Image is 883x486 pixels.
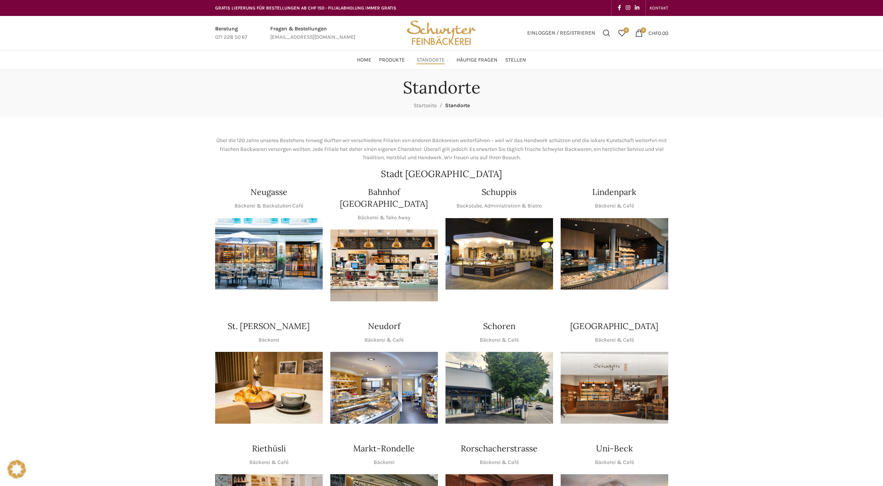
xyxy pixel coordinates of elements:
a: Startseite [414,102,437,109]
h4: Riethüsli [252,443,286,454]
span: 0 [623,27,629,33]
img: 0842cc03-b884-43c1-a0c9-0889ef9087d6 copy [445,352,553,424]
div: Secondary navigation [646,0,672,16]
p: Bäckerei & Café [249,458,289,467]
img: Schwyter-1800x900 [561,352,668,424]
p: Bäckerei & Backstuben Café [235,202,303,210]
div: 1 / 1 [561,352,668,424]
h4: Bahnhof [GEOGRAPHIC_DATA] [330,186,438,210]
span: CHF [648,30,658,36]
p: Bäckerei [374,458,395,467]
span: Stellen [505,57,526,64]
div: 1 / 1 [330,230,438,301]
img: 017-e1571925257345 [561,218,668,290]
h4: St. [PERSON_NAME] [228,320,310,332]
h4: Schoren [483,320,515,332]
h4: Lindenpark [592,186,636,198]
h1: Standorte [403,78,480,98]
img: Bäckerei Schwyter [404,16,479,50]
a: 0 CHF0.00 [631,25,672,41]
a: Infobox link [215,25,247,42]
a: Infobox link [270,25,355,42]
a: Instagram social link [623,3,633,13]
div: Meine Wunschliste [614,25,629,41]
p: Bäckerei & Café [595,458,634,467]
p: Über die 120 Jahre unseres Bestehens hinweg durften wir verschiedene Filialen von anderen Bäckere... [215,136,668,162]
div: Main navigation [211,52,672,68]
p: Bäckerei [258,336,279,344]
a: 0 [614,25,629,41]
img: Neudorf_1 [330,352,438,424]
h4: Markt-Rondelle [353,443,415,454]
span: Häufige Fragen [457,57,498,64]
div: 1 / 1 [330,352,438,424]
img: Neugasse [215,218,323,290]
span: Standorte [445,102,470,109]
a: Einloggen / Registrieren [523,25,599,41]
h2: Stadt [GEOGRAPHIC_DATA] [215,169,668,179]
a: Home [357,52,371,68]
p: Bäckerei & Café [595,336,634,344]
a: Standorte [417,52,449,68]
div: 1 / 1 [215,352,323,424]
div: 1 / 1 [445,352,553,424]
img: 150130-Schwyter-013 [445,218,553,290]
h4: Rorschacherstrasse [461,443,537,454]
p: Bäckerei & Take Away [358,214,411,222]
a: Stellen [505,52,526,68]
a: Facebook social link [615,3,623,13]
span: KONTAKT [650,5,668,11]
h4: Schuppis [482,186,517,198]
span: Standorte [417,57,445,64]
p: Bäckerei & Café [595,202,634,210]
h4: Neudorf [368,320,400,332]
span: Produkte [379,57,405,64]
div: 1 / 1 [215,218,323,290]
div: 1 / 1 [445,218,553,290]
p: Bäckerei & Café [365,336,404,344]
p: Backstube, Administration & Bistro [457,202,542,210]
span: Home [357,57,371,64]
a: KONTAKT [650,0,668,16]
bdi: 0.00 [648,30,668,36]
h4: Uni-Beck [596,443,633,454]
span: GRATIS LIEFERUNG FÜR BESTELLUNGEN AB CHF 150 - FILIALABHOLUNG IMMER GRATIS [215,5,396,11]
a: Produkte [379,52,409,68]
span: 0 [640,27,646,33]
p: Bäckerei & Café [480,336,519,344]
p: Bäckerei & Café [480,458,519,467]
a: Site logo [404,29,479,36]
a: Linkedin social link [633,3,642,13]
div: 1 / 1 [561,218,668,290]
a: Suchen [599,25,614,41]
a: Häufige Fragen [457,52,498,68]
img: schwyter-23 [215,352,323,424]
h4: Neugasse [250,186,287,198]
span: Einloggen / Registrieren [527,30,595,36]
h4: [GEOGRAPHIC_DATA] [570,320,658,332]
img: Bahnhof St. Gallen [330,230,438,301]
